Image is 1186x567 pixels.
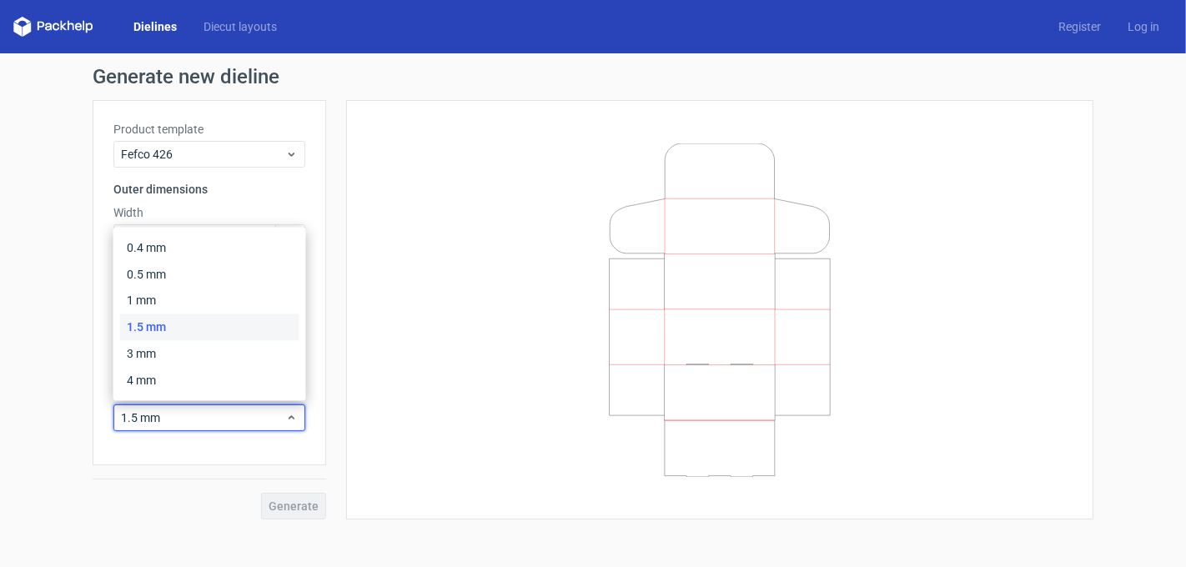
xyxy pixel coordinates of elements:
div: 1 mm [120,288,299,314]
a: Dielines [120,18,190,35]
div: 1.5 mm [120,314,299,341]
label: Width [113,204,305,221]
h1: Generate new dieline [93,67,1093,87]
div: 0.5 mm [120,261,299,288]
span: mm [275,225,304,250]
label: Product template [113,121,305,138]
a: Register [1045,18,1114,35]
div: 0.4 mm [120,234,299,261]
span: 1.5 mm [121,409,285,426]
span: Fefco 426 [121,146,285,163]
div: 4 mm [120,368,299,394]
a: Diecut layouts [190,18,290,35]
div: 3 mm [120,341,299,368]
a: Log in [1114,18,1173,35]
h3: Outer dimensions [113,181,305,198]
